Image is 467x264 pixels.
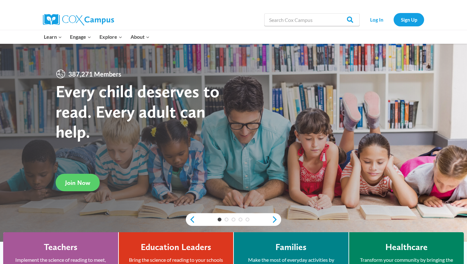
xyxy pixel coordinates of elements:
span: Learn [44,33,62,41]
span: About [131,33,150,41]
h4: Teachers [44,242,78,253]
div: content slider buttons [186,213,281,226]
nav: Secondary Navigation [363,13,424,26]
img: Cox Campus [43,14,114,25]
h4: Families [275,242,307,253]
a: 3 [232,218,235,221]
h4: Healthcare [385,242,428,253]
a: next [272,216,281,223]
strong: Every child deserves to read. Every adult can help. [56,81,220,142]
a: Sign Up [394,13,424,26]
a: previous [186,216,195,223]
a: 4 [239,218,242,221]
a: Join Now [56,174,100,191]
a: Log In [363,13,390,26]
span: Explore [99,33,122,41]
span: Join Now [65,179,90,186]
input: Search Cox Campus [264,13,360,26]
h4: Education Leaders [141,242,211,253]
a: 5 [246,218,249,221]
span: Engage [70,33,91,41]
a: 1 [218,218,221,221]
span: 387,271 Members [66,69,124,79]
a: 2 [225,218,228,221]
nav: Primary Navigation [40,30,153,44]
